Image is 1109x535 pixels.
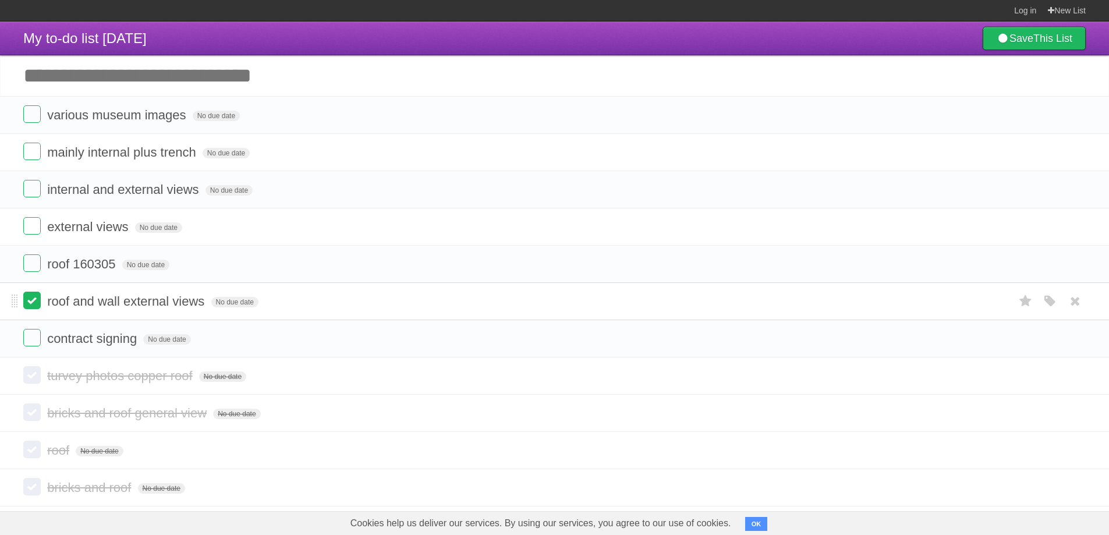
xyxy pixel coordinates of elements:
[23,441,41,458] label: Done
[1033,33,1072,44] b: This List
[23,292,41,309] label: Done
[47,406,210,420] span: bricks and roof general view
[23,478,41,495] label: Done
[199,371,246,382] span: No due date
[339,512,743,535] span: Cookies help us deliver our services. By using our services, you agree to our use of cookies.
[23,366,41,384] label: Done
[23,217,41,235] label: Done
[143,334,190,345] span: No due date
[47,480,134,495] span: bricks and roof
[47,182,201,197] span: internal and external views
[47,443,72,458] span: roof
[211,297,258,307] span: No due date
[1015,292,1037,311] label: Star task
[47,257,118,271] span: roof 160305
[23,329,41,346] label: Done
[122,260,169,270] span: No due date
[23,143,41,160] label: Done
[47,294,207,309] span: roof and wall external views
[47,369,195,383] span: turvey photos copper roof
[47,108,189,122] span: various museum images
[47,145,199,160] span: mainly internal plus trench
[47,219,131,234] span: external views
[23,403,41,421] label: Done
[47,331,140,346] span: contract signing
[138,483,185,494] span: No due date
[23,105,41,123] label: Done
[23,180,41,197] label: Done
[983,27,1086,50] a: SaveThis List
[23,30,147,46] span: My to-do list [DATE]
[76,446,123,456] span: No due date
[193,111,240,121] span: No due date
[23,254,41,272] label: Done
[135,222,182,233] span: No due date
[745,517,768,531] button: OK
[213,409,260,419] span: No due date
[205,185,253,196] span: No due date
[203,148,250,158] span: No due date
